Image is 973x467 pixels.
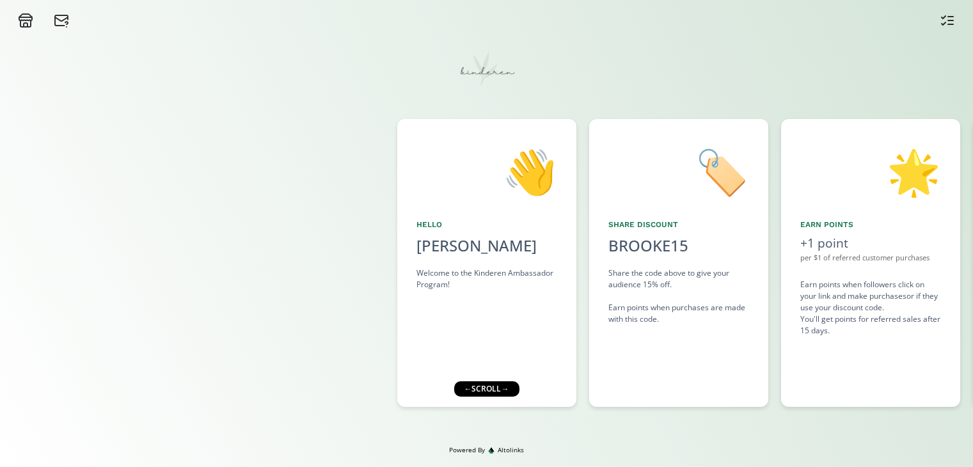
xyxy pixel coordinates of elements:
div: Share Discount [608,219,749,230]
div: ← scroll → [454,381,519,397]
div: per $1 of referred customer purchases [800,253,941,264]
div: Share the code above to give your audience 15% off. Earn points when purchases are made with this... [608,267,749,325]
div: 🌟 [800,138,941,203]
div: 👋 [416,138,557,203]
div: BROOKE15 [608,234,688,257]
div: Earn points when followers click on your link and make purchases or if they use your discount cod... [800,279,941,336]
img: t9gvFYbm8xZn [455,38,519,102]
img: favicon-32x32.png [488,447,494,454]
div: Earn points [800,219,941,230]
div: Welcome to the Kinderen Ambassador Program! [416,267,557,290]
div: Hello [416,219,557,230]
span: Altolinks [498,445,524,455]
div: 🏷️ [608,138,749,203]
div: [PERSON_NAME] [416,234,557,257]
div: +1 point [800,234,941,253]
span: Powered By [449,445,485,455]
